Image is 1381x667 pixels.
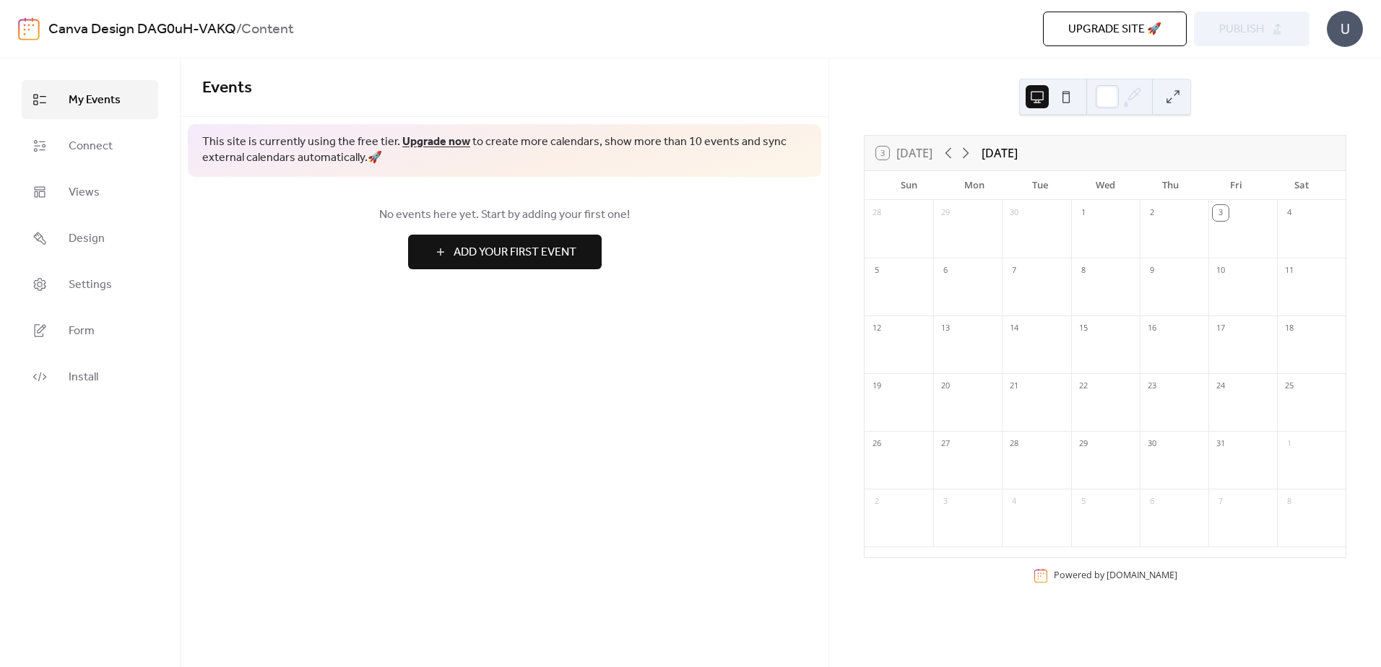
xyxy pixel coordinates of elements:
[869,263,885,279] div: 5
[1006,321,1022,336] div: 14
[69,323,95,340] span: Form
[1054,569,1177,581] div: Powered by
[1144,494,1160,510] div: 6
[1006,205,1022,221] div: 30
[938,494,953,510] div: 3
[22,357,158,396] a: Install
[1213,321,1229,336] div: 17
[202,134,807,167] span: This site is currently using the free tier. to create more calendars, show more than 10 events an...
[1213,494,1229,510] div: 7
[69,138,113,155] span: Connect
[1281,494,1297,510] div: 8
[1144,378,1160,394] div: 23
[22,219,158,258] a: Design
[876,171,942,200] div: Sun
[1006,436,1022,452] div: 28
[869,321,885,336] div: 12
[1144,205,1160,221] div: 2
[22,311,158,350] a: Form
[22,126,158,165] a: Connect
[1007,171,1073,200] div: Tue
[22,80,158,119] a: My Events
[22,265,158,304] a: Settings
[69,92,121,109] span: My Events
[1213,378,1229,394] div: 24
[1075,205,1091,221] div: 1
[1281,436,1297,452] div: 1
[938,321,953,336] div: 13
[1043,12,1187,46] button: Upgrade site 🚀
[938,436,953,452] div: 27
[1268,171,1334,200] div: Sat
[202,235,807,269] a: Add Your First Event
[1144,321,1160,336] div: 16
[241,16,294,43] b: Content
[1281,321,1297,336] div: 18
[1213,436,1229,452] div: 31
[69,230,105,248] span: Design
[938,263,953,279] div: 6
[1281,263,1297,279] div: 11
[408,235,602,269] button: Add Your First Event
[1006,263,1022,279] div: 7
[1281,378,1297,394] div: 25
[1213,263,1229,279] div: 10
[1075,494,1091,510] div: 5
[1138,171,1203,200] div: Thu
[1075,263,1091,279] div: 8
[1144,436,1160,452] div: 30
[1006,494,1022,510] div: 4
[236,16,241,43] b: /
[22,173,158,212] a: Views
[69,184,100,201] span: Views
[202,72,252,104] span: Events
[1213,205,1229,221] div: 3
[1107,569,1177,581] a: [DOMAIN_NAME]
[869,378,885,394] div: 19
[454,244,576,261] span: Add Your First Event
[982,144,1018,162] div: [DATE]
[869,436,885,452] div: 26
[1327,11,1363,47] div: U
[69,369,98,386] span: Install
[938,378,953,394] div: 20
[1075,321,1091,336] div: 15
[869,205,885,221] div: 28
[1068,21,1161,38] span: Upgrade site 🚀
[69,276,112,294] span: Settings
[48,16,236,43] a: Canva Design DAG0uH-VAKQ
[1073,171,1138,200] div: Wed
[1075,378,1091,394] div: 22
[938,205,953,221] div: 29
[402,131,470,153] a: Upgrade now
[1075,436,1091,452] div: 29
[202,206,807,224] span: No events here yet. Start by adding your first one!
[18,17,40,40] img: logo
[1203,171,1269,200] div: Fri
[1281,205,1297,221] div: 4
[869,494,885,510] div: 2
[1006,378,1022,394] div: 21
[942,171,1008,200] div: Mon
[1144,263,1160,279] div: 9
